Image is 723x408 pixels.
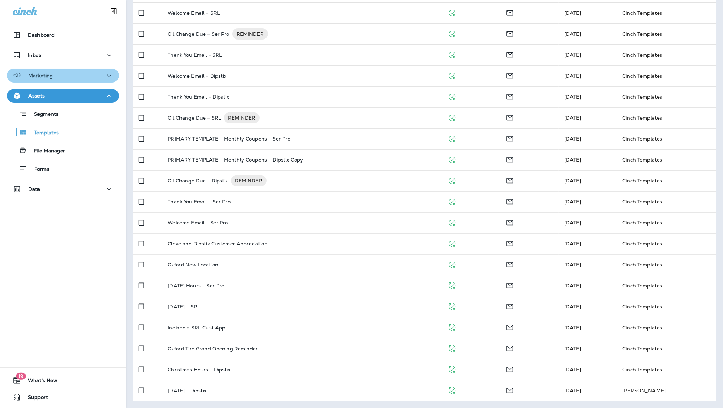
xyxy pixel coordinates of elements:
button: File Manager [7,143,119,158]
span: Published [448,219,456,225]
span: Rachel Sykes [564,387,581,394]
span: Published [448,261,456,267]
td: Cinch Templates [617,44,716,65]
span: What's New [21,378,57,386]
p: Assets [28,93,45,99]
p: [DATE] - Dipstix [168,388,206,393]
td: [PERSON_NAME] [617,380,716,401]
span: Email [506,135,514,141]
button: Assets [7,89,119,103]
td: Cinch Templates [617,275,716,296]
td: Cinch Templates [617,212,716,233]
button: 19What's New [7,373,119,387]
span: Published [448,387,456,393]
button: Templates [7,125,119,139]
td: Cinch Templates [617,296,716,317]
p: Cleveland Dipstix Customer Appreciation [168,241,267,246]
span: [DATE] [564,178,581,184]
p: Dashboard [28,32,55,38]
p: Inbox [28,52,41,58]
span: Published [448,93,456,99]
div: REMINDER [231,175,267,186]
span: REMINDER [232,30,268,37]
span: Published [448,240,456,246]
span: [DATE] [564,73,581,79]
span: Email [506,345,514,351]
span: Email [506,240,514,246]
span: [DATE] [564,220,581,226]
td: Cinch Templates [617,86,716,107]
p: Marketing [28,73,53,78]
span: Email [506,30,514,36]
span: Published [448,51,456,57]
td: Cinch Templates [617,233,716,254]
span: REMINDER [224,114,260,121]
span: 19 [16,373,26,380]
button: Data [7,182,119,196]
span: [DATE] [564,324,581,331]
td: Cinch Templates [617,359,716,380]
button: Dashboard [7,28,119,42]
span: Email [506,261,514,267]
span: Email [506,282,514,288]
p: Templates [27,130,59,136]
span: Published [448,72,456,78]
button: Collapse Sidebar [104,4,123,18]
div: REMINDER [232,28,268,40]
span: Email [506,93,514,99]
span: Published [448,114,456,120]
span: REMINDER [231,177,267,184]
span: Published [448,303,456,309]
button: Marketing [7,69,119,83]
span: Email [506,324,514,330]
p: Thank You Email - SRL [168,52,222,58]
td: Cinch Templates [617,338,716,359]
span: Published [448,177,456,183]
div: REMINDER [224,112,260,123]
button: Forms [7,161,119,176]
span: Matt Rich [564,262,581,268]
span: Email [506,9,514,15]
p: Oil Change Due – Dipstix [168,175,228,186]
p: Forms [27,166,49,173]
p: Oil Change Due – SRL [168,112,221,123]
span: Email [506,72,514,78]
button: Support [7,390,119,404]
span: [DATE] [564,303,581,310]
p: Oxford Tire Grand Opening Reminder [168,346,258,351]
td: Cinch Templates [617,128,716,149]
td: Cinch Templates [617,170,716,191]
span: Email [506,198,514,204]
span: [DATE] [564,115,581,121]
td: Cinch Templates [617,254,716,275]
p: Oxford New Location [168,262,218,267]
p: PRIMARY TEMPLATE - Monthly Coupons – Ser Pro [168,136,290,142]
td: Cinch Templates [617,65,716,86]
td: Cinch Templates [617,2,716,23]
p: PRIMARY TEMPLATE - Monthly Coupons – Dipstix Copy [168,157,303,163]
span: Published [448,30,456,36]
span: Published [448,282,456,288]
p: Data [28,186,40,192]
td: Cinch Templates [617,107,716,128]
td: Cinch Templates [617,191,716,212]
span: Published [448,324,456,330]
span: [DATE] [564,241,581,247]
span: Email [506,51,514,57]
span: Matt Rich [564,345,581,352]
td: Cinch Templates [617,23,716,44]
p: [DATE] – SRL [168,304,200,309]
span: [DATE] [564,31,581,37]
p: Thank You Email – Ser Pro [168,199,231,205]
span: Published [448,135,456,141]
p: Oil Change Due – Ser Pro [168,28,229,40]
span: Published [448,156,456,162]
span: [DATE] [564,52,581,58]
td: Cinch Templates [617,149,716,170]
span: Published [448,198,456,204]
span: Published [448,366,456,372]
td: Cinch Templates [617,317,716,338]
span: Email [506,156,514,162]
span: Email [506,303,514,309]
span: Email [506,219,514,225]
